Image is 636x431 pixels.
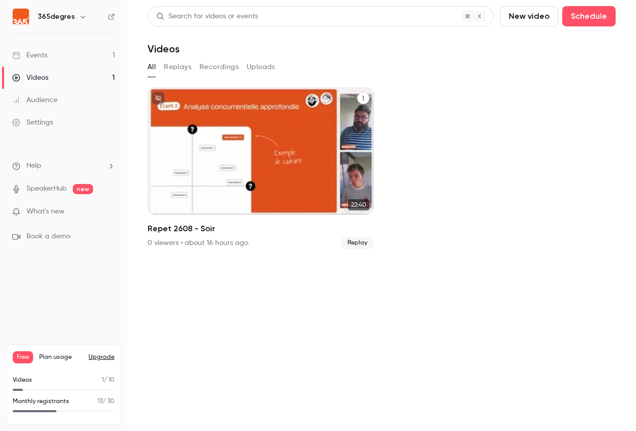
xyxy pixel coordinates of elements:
[12,117,53,128] div: Settings
[148,87,373,249] li: Repet 2608 - Soir
[148,87,616,249] ul: Videos
[73,184,93,194] span: new
[26,231,70,242] span: Book a demo
[98,398,103,405] span: 13
[148,87,373,249] a: 22:40Repet 2608 - Soir0 viewers • about 16 hours agoReplay
[26,161,41,171] span: Help
[98,397,114,406] p: / 30
[12,161,115,171] li: help-dropdown-opener
[148,6,616,425] section: Videos
[13,376,32,385] p: Videos
[148,43,180,55] h1: Videos
[164,59,191,75] button: Replays
[500,6,558,26] button: New video
[148,59,156,75] button: All
[26,183,67,194] a: SpeakerHub
[89,353,114,361] button: Upgrade
[199,59,239,75] button: Recordings
[102,376,114,385] p: / 10
[148,223,373,235] h2: Repet 2608 - Soir
[13,9,29,25] img: 365degres
[38,12,75,22] h6: 365degres
[12,95,57,105] div: Audience
[148,238,248,248] div: 0 viewers • about 16 hours ago
[348,199,369,210] span: 22:40
[12,50,47,60] div: Events
[39,353,82,361] span: Plan usage
[12,73,48,83] div: Videos
[102,377,104,383] span: 1
[152,91,165,105] button: unpublished
[156,11,258,22] div: Search for videos or events
[341,237,373,249] span: Replay
[247,59,275,75] button: Uploads
[13,351,33,363] span: Free
[26,206,65,217] span: What's new
[13,397,69,406] p: Monthly registrants
[562,6,616,26] button: Schedule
